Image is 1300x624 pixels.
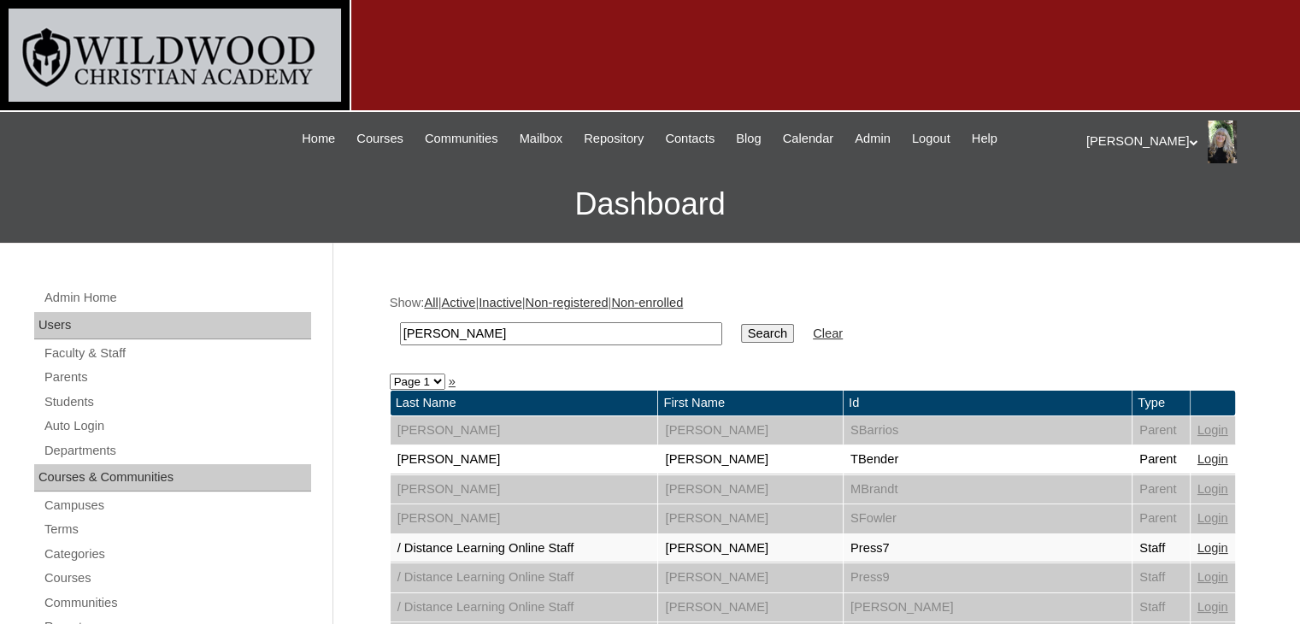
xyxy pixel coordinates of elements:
[293,129,344,149] a: Home
[43,495,311,516] a: Campuses
[741,324,794,343] input: Search
[1197,482,1228,496] a: Login
[1197,511,1228,525] a: Login
[391,504,658,533] td: [PERSON_NAME]
[1132,563,1190,592] td: Staff
[727,129,769,149] a: Blog
[441,296,475,309] a: Active
[1197,423,1228,437] a: Login
[1132,475,1190,504] td: Parent
[656,129,723,149] a: Contacts
[43,415,311,437] a: Auto Login
[774,129,842,149] a: Calendar
[43,367,311,388] a: Parents
[391,593,658,622] td: / Distance Learning Online Staff
[1132,504,1190,533] td: Parent
[356,129,403,149] span: Courses
[424,296,438,309] a: All
[43,391,311,413] a: Students
[844,534,1132,563] td: Press7
[416,129,507,149] a: Communities
[43,343,311,364] a: Faculty & Staff
[658,504,842,533] td: [PERSON_NAME]
[658,416,842,445] td: [PERSON_NAME]
[479,296,522,309] a: Inactive
[1132,416,1190,445] td: Parent
[575,129,652,149] a: Repository
[658,445,842,474] td: [PERSON_NAME]
[658,391,842,415] td: First Name
[391,563,658,592] td: / Distance Learning Online Staff
[43,440,311,462] a: Departments
[449,374,456,388] a: »
[1197,452,1228,466] a: Login
[43,544,311,565] a: Categories
[9,166,1291,243] h3: Dashboard
[1132,391,1190,415] td: Type
[302,129,335,149] span: Home
[391,475,658,504] td: [PERSON_NAME]
[844,593,1132,622] td: [PERSON_NAME]
[391,534,658,563] td: / Distance Learning Online Staff
[912,129,950,149] span: Logout
[348,129,412,149] a: Courses
[665,129,715,149] span: Contacts
[1086,121,1283,163] div: [PERSON_NAME]
[844,416,1132,445] td: SBarrios
[903,129,959,149] a: Logout
[511,129,572,149] a: Mailbox
[783,129,833,149] span: Calendar
[43,519,311,540] a: Terms
[43,568,311,589] a: Courses
[844,563,1132,592] td: Press9
[844,504,1132,533] td: SFowler
[1197,541,1228,555] a: Login
[844,475,1132,504] td: MBrandt
[43,592,311,614] a: Communities
[844,445,1132,474] td: TBender
[736,129,761,149] span: Blog
[658,593,842,622] td: [PERSON_NAME]
[611,296,683,309] a: Non-enrolled
[844,391,1132,415] td: Id
[34,312,311,339] div: Users
[391,445,658,474] td: [PERSON_NAME]
[855,129,891,149] span: Admin
[1132,593,1190,622] td: Staff
[400,322,722,345] input: Search
[584,129,644,149] span: Repository
[520,129,563,149] span: Mailbox
[9,9,341,102] img: logo-white.png
[972,129,997,149] span: Help
[846,129,899,149] a: Admin
[1208,121,1236,163] img: Dena Hohl
[1197,570,1228,584] a: Login
[658,534,842,563] td: [PERSON_NAME]
[1132,534,1190,563] td: Staff
[658,475,842,504] td: [PERSON_NAME]
[391,416,658,445] td: [PERSON_NAME]
[390,294,1236,355] div: Show: | | | |
[34,464,311,492] div: Courses & Communities
[1132,445,1190,474] td: Parent
[1197,600,1228,614] a: Login
[526,296,609,309] a: Non-registered
[391,391,658,415] td: Last Name
[425,129,498,149] span: Communities
[658,563,842,592] td: [PERSON_NAME]
[813,327,843,340] a: Clear
[963,129,1006,149] a: Help
[43,287,311,309] a: Admin Home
